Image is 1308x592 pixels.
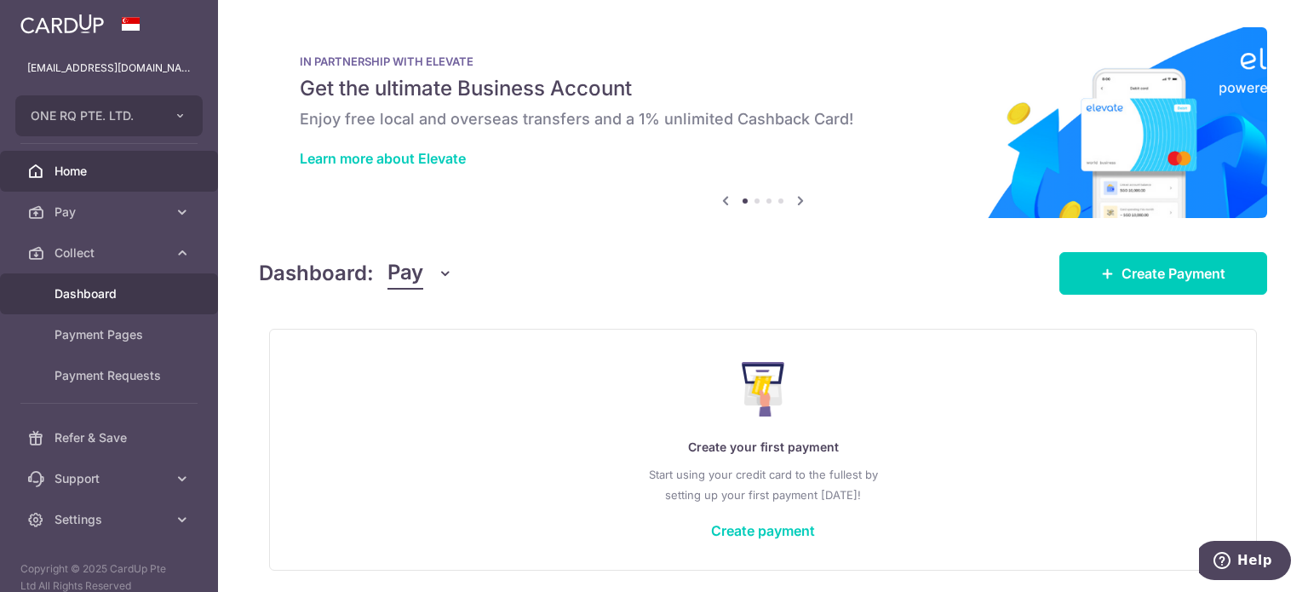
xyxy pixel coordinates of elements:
[54,470,167,487] span: Support
[259,27,1267,218] img: Renovation banner
[387,257,423,290] span: Pay
[54,244,167,262] span: Collect
[54,204,167,221] span: Pay
[54,511,167,528] span: Settings
[300,55,1226,68] p: IN PARTNERSHIP WITH ELEVATE
[1199,541,1291,583] iframe: Opens a widget where you can find more information
[54,429,167,446] span: Refer & Save
[711,522,815,539] a: Create payment
[304,464,1222,505] p: Start using your credit card to the fullest by setting up your first payment [DATE]!
[27,60,191,77] p: [EMAIL_ADDRESS][DOMAIN_NAME]
[54,285,167,302] span: Dashboard
[54,326,167,343] span: Payment Pages
[54,367,167,384] span: Payment Requests
[300,109,1226,129] h6: Enjoy free local and overseas transfers and a 1% unlimited Cashback Card!
[304,437,1222,457] p: Create your first payment
[20,14,104,34] img: CardUp
[31,107,157,124] span: ONE RQ PTE. LTD.
[259,258,374,289] h4: Dashboard:
[300,150,466,167] a: Learn more about Elevate
[300,75,1226,102] h5: Get the ultimate Business Account
[742,362,785,417] img: Make Payment
[15,95,203,136] button: ONE RQ PTE. LTD.
[54,163,167,180] span: Home
[387,257,453,290] button: Pay
[1059,252,1267,295] a: Create Payment
[1122,263,1225,284] span: Create Payment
